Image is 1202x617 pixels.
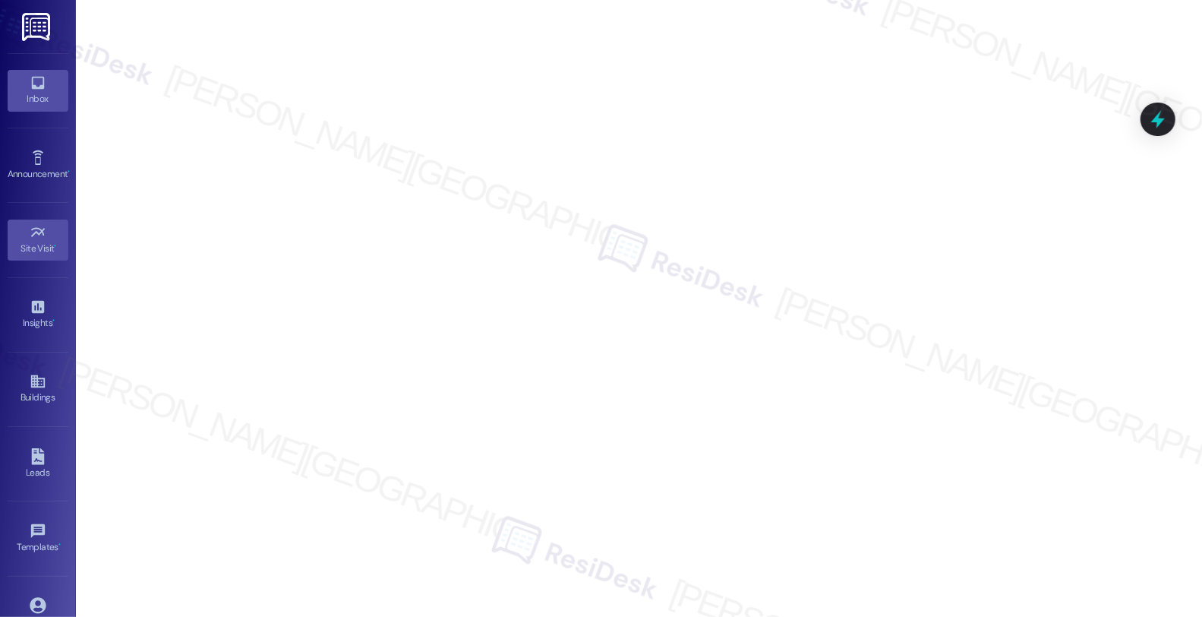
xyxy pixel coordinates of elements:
[55,241,57,252] span: •
[8,518,68,559] a: Templates •
[8,294,68,335] a: Insights •
[68,166,70,177] span: •
[8,220,68,261] a: Site Visit •
[58,539,61,550] span: •
[8,369,68,410] a: Buildings
[8,70,68,111] a: Inbox
[8,444,68,485] a: Leads
[22,13,53,41] img: ResiDesk Logo
[52,315,55,326] span: •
